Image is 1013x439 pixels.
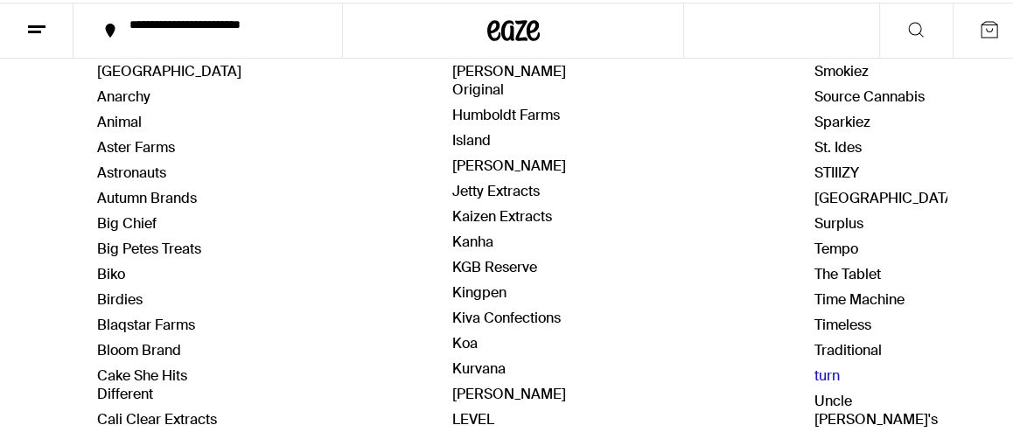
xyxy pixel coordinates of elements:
[452,255,537,274] a: KGB Reserve
[97,85,150,103] a: Anarchy
[97,364,187,401] a: Cake She Hits Different
[814,161,859,179] a: STIIIZY
[814,313,871,331] a: Timeless
[814,85,925,103] a: Source Cannabis
[814,364,840,382] a: turn
[814,262,881,281] a: The Tablet
[452,357,506,375] a: Kurvana
[97,186,197,205] a: Autumn Brands
[452,306,561,324] a: Kiva Confections
[814,389,938,426] a: Uncle [PERSON_NAME]'s
[452,230,493,248] a: Kanha
[814,212,863,230] a: Surplus
[814,338,882,357] a: Traditional
[452,179,540,198] a: Jetty Extracts
[97,313,195,331] a: Blaqstar Farms
[97,59,241,78] a: [GEOGRAPHIC_DATA]
[97,110,142,129] a: Animal
[97,212,157,230] a: Big Chief
[452,382,566,401] a: [PERSON_NAME]
[97,136,175,154] a: Aster Farms
[814,237,858,255] a: Tempo
[452,281,506,299] a: Kingpen
[452,331,478,350] a: Koa
[452,103,560,122] a: Humboldt Farms
[97,288,143,306] a: Birdies
[814,110,870,129] a: Sparkiez
[97,237,201,255] a: Big Petes Treats
[39,12,75,28] span: Help
[814,186,959,205] a: [GEOGRAPHIC_DATA]
[814,136,862,154] a: St. Ides
[97,262,125,281] a: Biko
[452,59,566,96] a: [PERSON_NAME] Original
[452,129,491,147] a: Island
[814,288,905,306] a: Time Machine
[452,154,566,172] a: [PERSON_NAME]
[97,161,166,179] a: Astronauts
[452,408,494,426] a: LEVEL
[814,59,869,78] a: Smokiez
[452,205,552,223] a: Kaizen Extracts
[97,338,181,357] a: Bloom Brand
[97,408,217,426] a: Cali Clear Extracts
